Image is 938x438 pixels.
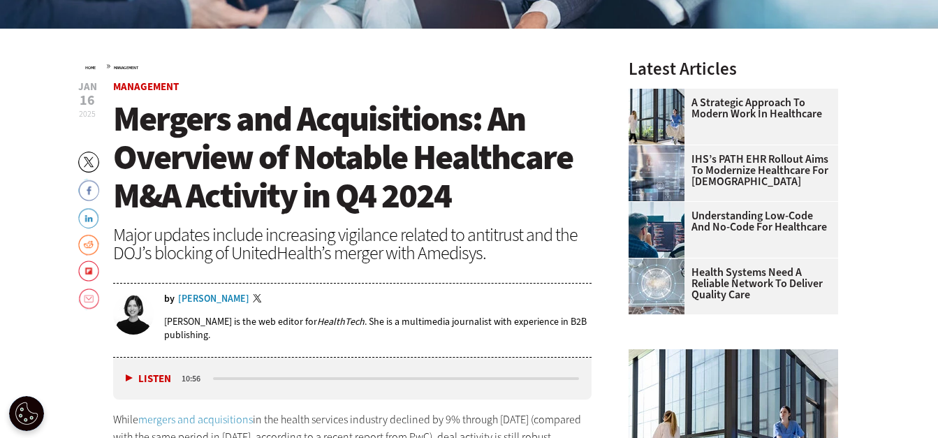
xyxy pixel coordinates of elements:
img: Jordan Scott [113,294,154,335]
div: duration [179,372,211,385]
div: » [85,60,592,71]
button: Open Preferences [9,396,44,431]
button: Listen [126,374,171,384]
a: Understanding Low-Code and No-Code for Healthcare [629,210,830,233]
p: [PERSON_NAME] is the web editor for . She is a multimedia journalist with experience in B2B publi... [164,315,592,342]
a: [PERSON_NAME] [178,294,249,304]
div: Cookie Settings [9,396,44,431]
h3: Latest Articles [629,60,838,78]
a: Healthcare networking [629,258,691,270]
img: Health workers in a modern hospital [629,89,684,145]
a: Twitter [253,294,265,305]
span: Mergers and Acquisitions: An Overview of Notable Healthcare M&A Activity in Q4 2024 [113,96,573,219]
a: Management [113,80,179,94]
a: A Strategic Approach to Modern Work in Healthcare [629,97,830,119]
span: 2025 [79,108,96,119]
a: Health Systems Need a Reliable Network To Deliver Quality Care [629,267,830,300]
a: Health workers in a modern hospital [629,89,691,100]
a: Home [85,65,96,71]
span: Jan [78,82,97,92]
a: Electronic health records [629,145,691,156]
img: Coworkers coding [629,202,684,258]
span: 16 [78,94,97,108]
div: Major updates include increasing vigilance related to antitrust and the DOJ’s blocking of UnitedH... [113,226,592,262]
a: Coworkers coding [629,202,691,213]
div: media player [113,358,592,400]
a: mergers and acquisitions [138,412,253,427]
img: Electronic health records [629,145,684,201]
a: Management [114,65,138,71]
img: Healthcare networking [629,258,684,314]
em: HealthTech [317,315,365,328]
span: by [164,294,175,304]
a: IHS’s PATH EHR Rollout Aims to Modernize Healthcare for [DEMOGRAPHIC_DATA] [629,154,830,187]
